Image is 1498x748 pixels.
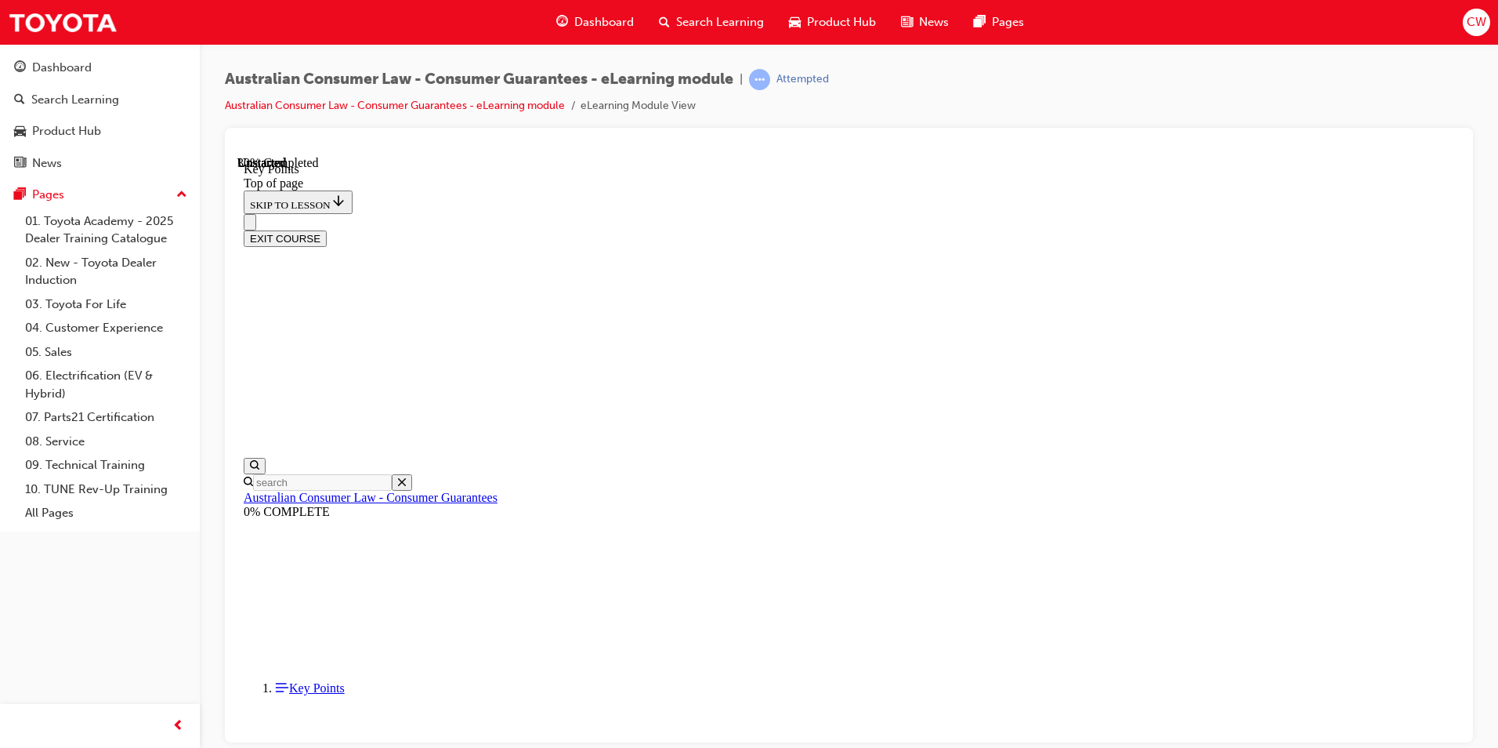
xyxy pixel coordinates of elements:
[6,6,1217,20] div: Key Points
[32,122,101,140] div: Product Hub
[154,318,175,335] button: Close search menu
[992,13,1024,31] span: Pages
[749,69,770,90] span: learningRecordVerb_ATTEMPT-icon
[8,5,118,40] img: Trak
[974,13,986,32] span: pages-icon
[32,154,62,172] div: News
[6,349,1217,363] div: 0% COMPLETE
[544,6,646,38] a: guage-iconDashboard
[19,501,194,525] a: All Pages
[172,717,184,736] span: prev-icon
[19,364,194,405] a: 06. Electrification (EV & Hybrid)
[6,180,194,209] button: Pages
[14,157,26,171] span: news-icon
[6,117,194,146] a: Product Hub
[19,209,194,251] a: 01. Toyota Academy - 2025 Dealer Training Catalogue
[676,13,764,31] span: Search Learning
[16,318,154,335] input: Search
[1467,13,1486,31] span: CW
[6,302,28,318] button: Open search menu
[19,340,194,365] a: 05. Sales
[6,53,194,82] a: Dashboard
[556,13,568,32] span: guage-icon
[19,316,194,340] a: 04. Customer Experience
[176,185,187,205] span: up-icon
[31,91,119,109] div: Search Learning
[32,186,64,204] div: Pages
[789,13,801,32] span: car-icon
[19,430,194,454] a: 08. Service
[6,74,89,91] button: EXIT COURSE
[6,335,260,348] a: Australian Consumer Law - Consumer Guarantees
[14,93,25,107] span: search-icon
[19,477,194,502] a: 10. TUNE Rev-Up Training
[6,34,115,58] button: SKIP TO LESSON
[225,99,565,112] a: Australian Consumer Law - Consumer Guarantees - eLearning module
[6,85,194,114] a: Search Learning
[6,50,194,180] button: DashboardSearch LearningProduct HubNews
[14,61,26,75] span: guage-icon
[888,6,961,38] a: news-iconNews
[1463,9,1490,36] button: CW
[659,13,670,32] span: search-icon
[6,20,1217,34] div: Top of page
[740,71,743,89] span: |
[19,453,194,477] a: 09. Technical Training
[19,251,194,292] a: 02. New - Toyota Dealer Induction
[13,43,109,55] span: SKIP TO LESSON
[6,149,194,178] a: News
[6,58,19,74] button: Close navigation menu
[961,6,1037,38] a: pages-iconPages
[574,13,634,31] span: Dashboard
[807,13,876,31] span: Product Hub
[919,13,949,31] span: News
[901,13,913,32] span: news-icon
[776,72,829,87] div: Attempted
[19,292,194,317] a: 03. Toyota For Life
[14,188,26,202] span: pages-icon
[19,405,194,430] a: 07. Parts21 Certification
[32,59,92,77] div: Dashboard
[14,125,26,139] span: car-icon
[646,6,776,38] a: search-iconSearch Learning
[581,97,696,115] li: eLearning Module View
[776,6,888,38] a: car-iconProduct Hub
[225,71,733,89] span: Australian Consumer Law - Consumer Guarantees - eLearning module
